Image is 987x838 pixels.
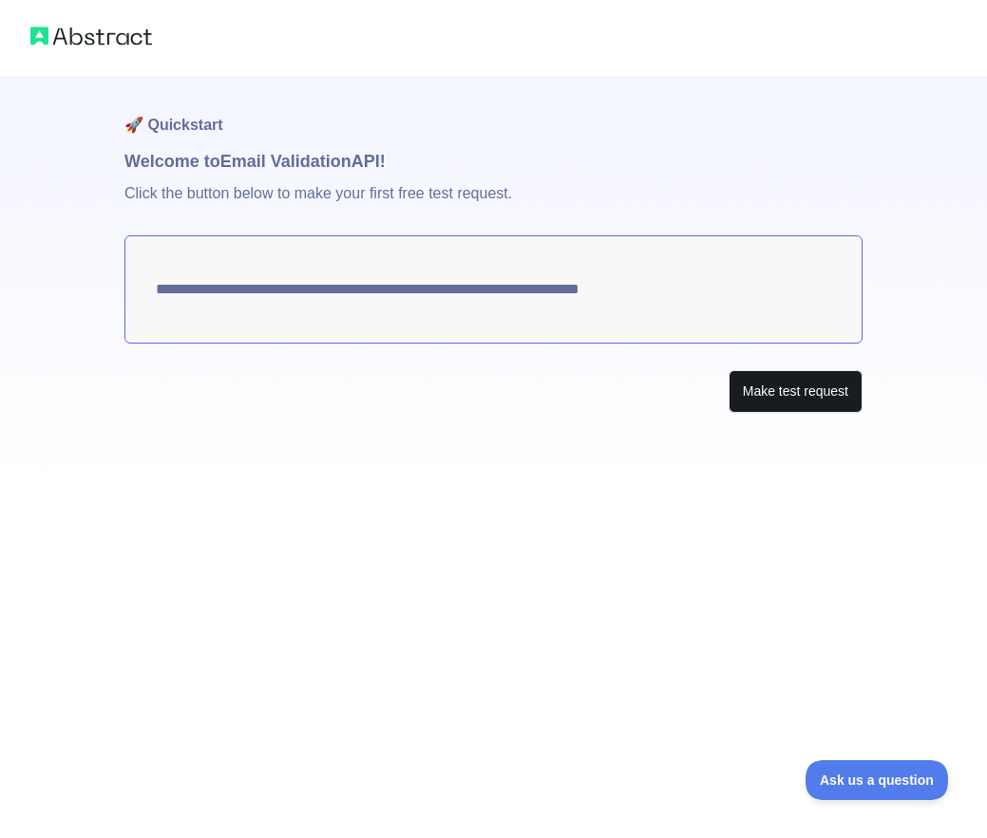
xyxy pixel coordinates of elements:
[729,370,863,413] button: Make test request
[124,148,863,175] h1: Welcome to Email Validation API!
[124,175,863,235] p: Click the button below to make your first free test request.
[806,760,949,800] iframe: Toggle Customer Support
[30,23,152,49] img: Abstract logo
[124,76,863,148] h1: 🚀 Quickstart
